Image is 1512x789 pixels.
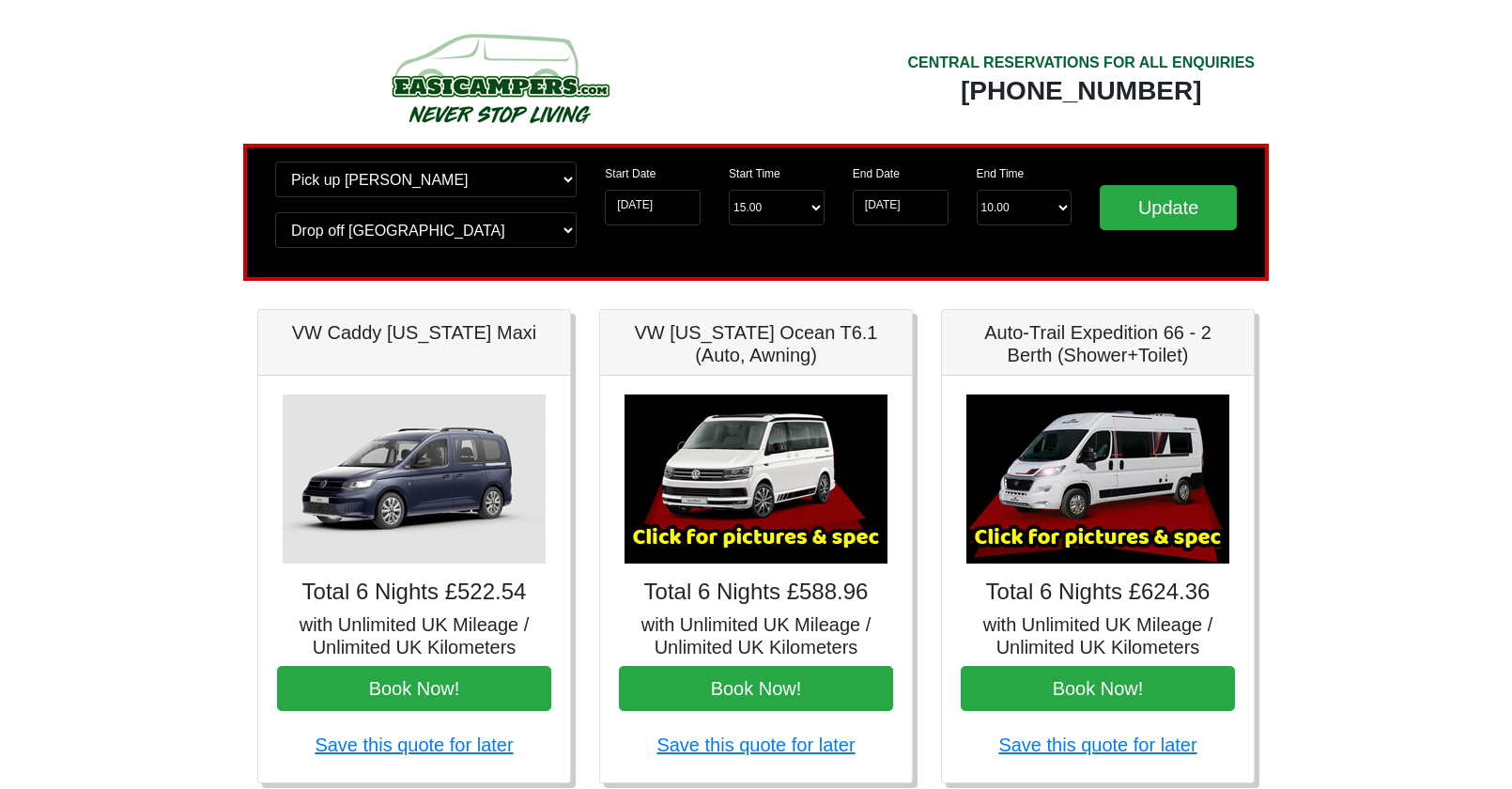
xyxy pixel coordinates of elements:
button: Book Now! [277,666,551,711]
input: Update [1100,185,1237,230]
h5: VW [US_STATE] Ocean T6.1 (Auto, Awning) [619,321,893,366]
a: Save this quote for later [656,735,855,755]
a: Save this quote for later [998,735,1196,755]
h5: with Unlimited UK Mileage / Unlimited UK Kilometers [961,613,1235,658]
img: campers-checkout-logo.png [321,26,678,130]
h5: with Unlimited UK Mileage / Unlimited UK Kilometers [619,613,893,658]
label: Start Time [729,165,780,182]
h4: Total 6 Nights £624.36 [961,579,1235,606]
button: Book Now! [619,666,893,711]
h5: Auto-Trail Expedition 66 - 2 Berth (Shower+Toilet) [961,321,1235,366]
img: VW Caddy California Maxi [283,394,546,564]
input: Return Date [853,190,949,225]
img: Auto-Trail Expedition 66 - 2 Berth (Shower+Toilet) [966,394,1229,564]
label: End Date [853,165,900,182]
button: Book Now! [961,666,1235,711]
div: [PHONE_NUMBER] [907,74,1255,108]
div: CENTRAL RESERVATIONS FOR ALL ENQUIRIES [907,52,1255,74]
input: Start Date [605,190,701,225]
h4: Total 6 Nights £522.54 [277,579,551,606]
label: Start Date [605,165,656,182]
h4: Total 6 Nights £588.96 [619,579,893,606]
img: VW California Ocean T6.1 (Auto, Awning) [625,394,887,564]
h5: VW Caddy [US_STATE] Maxi [277,321,551,344]
h5: with Unlimited UK Mileage / Unlimited UK Kilometers [277,613,551,658]
a: Save this quote for later [315,735,513,755]
label: End Time [977,165,1025,182]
